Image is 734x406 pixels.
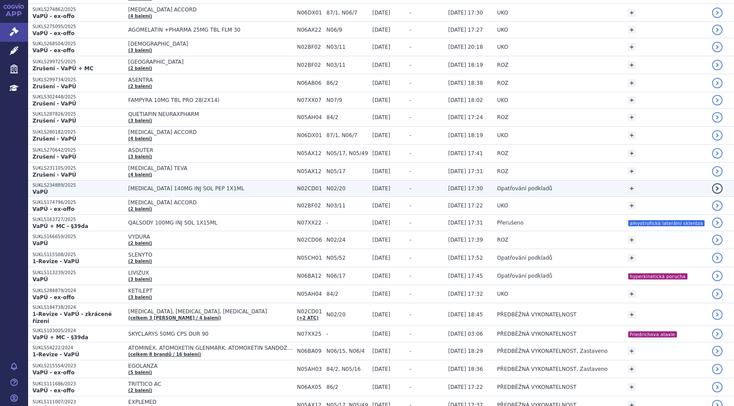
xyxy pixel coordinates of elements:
span: [DATE] 18:36 [448,366,483,372]
strong: VaPÚ + MC - §39da [32,223,88,229]
a: detail [712,346,723,356]
span: Přerušeno [497,220,523,226]
strong: VaPÚ - ex-offo [32,370,75,376]
strong: VaPÚ - ex-offo [32,206,75,212]
span: ATOMINEX, ATOMOXETIN GLENMARK, ATOMOXETIN SANDOZ… [128,345,292,351]
a: + [628,61,636,69]
span: ASENTRA [128,77,292,83]
p: SUKLS231105/2025 [32,165,124,171]
a: detail [712,382,723,392]
span: N02CD01 [297,308,322,315]
span: N02BF02 [297,44,322,50]
strong: Zrušení - VaPÚ [32,136,76,142]
a: + [628,26,636,34]
p: SUKLS113239/2025 [32,270,124,276]
p: SUKLS268504/2025 [32,41,124,47]
span: VYDURA [128,234,292,240]
strong: Zrušení - VaPÚ [32,154,76,160]
a: (4 balení) [128,172,152,177]
span: 84/2, N05/16 [327,366,368,372]
strong: VaPÚ - ex-offo [32,294,75,301]
strong: VaPÚ [32,240,48,246]
a: (2 balení) [128,66,152,71]
span: UKO [497,291,508,297]
span: Opatřování podkladů [497,185,552,192]
span: 84/2 [327,291,368,297]
strong: VaPÚ + MC - §39da [32,334,88,341]
a: (2 balení) [128,84,152,89]
span: - [410,27,411,33]
span: - [410,150,411,156]
span: UKO [497,10,508,16]
p: SUKLS54222/2024 [32,345,124,351]
span: [DATE] [372,273,390,279]
a: (3 balení) [128,277,152,282]
span: 84/2 [327,114,368,120]
a: (2 balení) [128,259,152,264]
strong: VaPÚ - ex-offo [32,388,75,394]
span: [DATE] [372,237,390,243]
span: N05AH04 [297,114,322,120]
p: SUKLS299725/2025 [32,59,124,65]
a: + [628,79,636,87]
span: [DATE] [372,62,390,68]
span: [DATE] [372,10,390,16]
span: SKYCLARYS 50MG CPS DUR 90 [128,331,292,337]
span: [MEDICAL_DATA] TEVA [128,165,292,171]
strong: 1-Revize - VaPÚ [32,258,79,265]
span: [DATE] [372,114,390,120]
span: PŘEDBĚŽNÁ VYKONATELNOST [497,312,576,318]
a: detail [712,78,723,88]
a: + [628,202,636,210]
span: [DATE] 17:31 [448,220,483,226]
span: N06BA09 [297,348,322,354]
span: - [327,220,368,226]
span: - [410,185,411,192]
a: detail [712,166,723,177]
a: detail [712,217,723,228]
span: - [410,273,411,279]
span: N05AH03 [297,366,322,372]
span: [DATE] [372,331,390,337]
strong: VaPÚ [32,189,48,195]
span: N05/17, N05/49 [327,150,368,156]
span: - [410,168,411,174]
span: [DATE] [372,132,390,138]
span: UKO [497,203,508,209]
a: detail [712,112,723,123]
span: [DATE] 18:19 [448,132,483,138]
span: N06AB06 [297,80,322,86]
p: SUKLS111007/2023 [32,399,124,405]
span: - [410,10,411,16]
span: N06/9 [327,27,368,33]
span: - [410,331,411,337]
span: N05AX12 [297,168,322,174]
p: SUKLS174796/2025 [32,199,124,206]
span: 87/1, N06/7 [327,132,368,138]
p: SUKLS287826/2025 [32,111,124,117]
span: N07/9 [327,97,368,103]
span: Opatřování podkladů [497,255,552,261]
span: [DATE] [372,220,390,226]
a: (2 balení) [128,207,152,211]
a: detail [712,95,723,105]
strong: 1-Revize - VaPÚ [32,352,79,358]
span: ROZ [497,237,508,243]
a: + [628,347,636,355]
span: N07XX07 [297,97,322,103]
span: UKO [497,97,508,103]
p: SUKLS274862/2025 [32,7,124,13]
span: N02/24 [327,237,368,243]
span: [DATE] 18:19 [448,62,483,68]
a: detail [712,289,723,299]
span: - [410,114,411,120]
span: N02/20 [327,312,368,318]
p: SUKLS166659/2025 [32,234,124,240]
a: + [628,113,636,121]
a: + [628,96,636,104]
span: - [410,237,411,243]
span: [DATE] [372,27,390,33]
span: [MEDICAL_DATA] ACCORD [128,7,292,13]
span: ROZ [497,114,508,120]
span: ROZ [497,168,508,174]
